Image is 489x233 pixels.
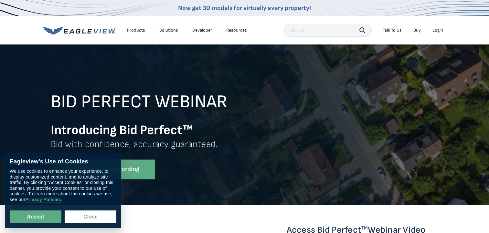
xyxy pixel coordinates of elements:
div: Talk To Us [383,27,402,33]
a: Privacy Policies [25,197,61,202]
div: Solutions [159,27,178,33]
button: Accept [10,210,61,223]
div: Resources [226,27,247,33]
a: Buy [413,27,421,33]
h2: BID PERFECT WEBINAR [51,92,439,122]
div: Login [432,27,443,33]
sup: TM [361,225,368,231]
div: Eagleview’s Use of Cookies [10,158,116,165]
p: Bid with confidence, accuracy guaranteed. [51,139,439,160]
div: We use cookies to enhance your experience, to display customized content, and to analyze site tra... [10,169,116,202]
h3: Introducing Bid Perfect™ [51,122,439,139]
a: Now get 3D models for virtually every property! [178,4,311,12]
a: Developer [192,27,212,33]
input: Search [284,24,372,37]
div: Products [127,27,145,33]
button: Close [65,210,116,223]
